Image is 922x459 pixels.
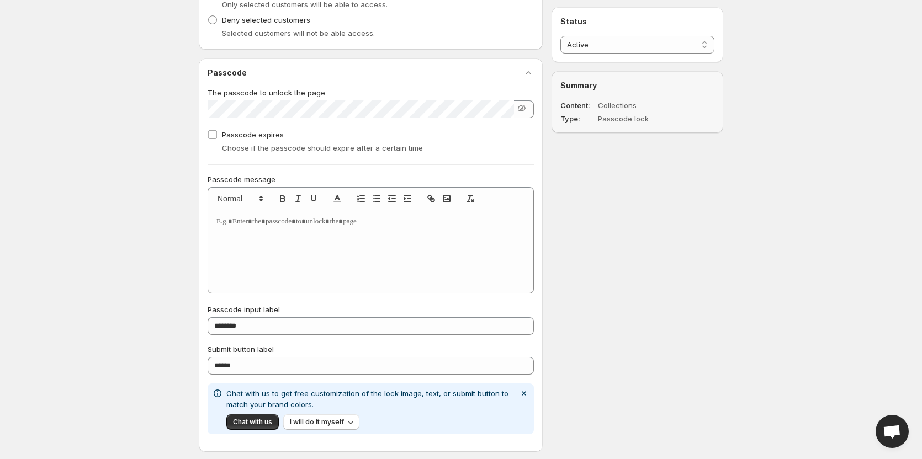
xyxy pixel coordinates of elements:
[208,305,280,314] span: Passcode input label
[876,415,909,448] a: Open chat
[208,67,247,78] h2: Passcode
[222,15,310,24] span: Deny selected customers
[560,100,596,111] dt: Content:
[222,29,375,38] span: Selected customers will not be able access.
[516,386,532,401] button: Dismiss notification
[233,418,272,426] span: Chat with us
[290,418,344,426] span: I will do it myself
[598,113,683,124] dd: Passcode lock
[222,130,284,139] span: Passcode expires
[598,100,683,111] dd: Collections
[208,174,534,185] p: Passcode message
[283,414,359,430] button: I will do it myself
[226,389,508,409] span: Chat with us to get free customization of the lock image, text, or submit button to match your br...
[560,16,714,27] h2: Status
[560,113,596,124] dt: Type:
[208,345,274,354] span: Submit button label
[226,414,279,430] button: Chat with us
[222,143,423,152] span: Choose if the passcode should expire after a certain time
[560,80,714,91] h2: Summary
[208,88,325,97] span: The passcode to unlock the page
